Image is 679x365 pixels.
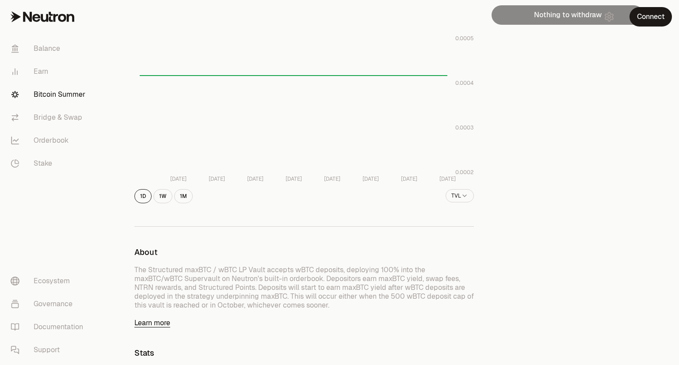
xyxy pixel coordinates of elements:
[4,270,95,293] a: Ecosystem
[286,175,302,182] tspan: [DATE]
[174,189,193,203] button: 1M
[134,266,474,310] p: The Structured maxBTC / wBTC LP Vault accepts wBTC deposits, deploying 100% into the maxBTC/wBTC ...
[247,175,263,182] tspan: [DATE]
[4,338,95,361] a: Support
[4,293,95,316] a: Governance
[4,106,95,129] a: Bridge & Swap
[4,152,95,175] a: Stake
[134,248,474,257] h3: About
[4,60,95,83] a: Earn
[134,189,152,203] button: 1D
[455,169,473,176] tspan: 0.0002
[324,175,340,182] tspan: [DATE]
[153,189,172,203] button: 1W
[455,35,474,42] tspan: 0.0005
[455,124,473,131] tspan: 0.0003
[455,80,473,87] tspan: 0.0004
[4,83,95,106] a: Bitcoin Summer
[209,175,225,182] tspan: [DATE]
[446,189,474,202] button: TVL
[629,7,672,27] button: Connect
[4,316,95,338] a: Documentation
[4,129,95,152] a: Orderbook
[362,175,379,182] tspan: [DATE]
[401,175,417,182] tspan: [DATE]
[134,319,474,327] a: Learn more
[134,349,474,357] h3: Stats
[170,175,187,182] tspan: [DATE]
[439,175,456,182] tspan: [DATE]
[4,37,95,60] a: Balance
